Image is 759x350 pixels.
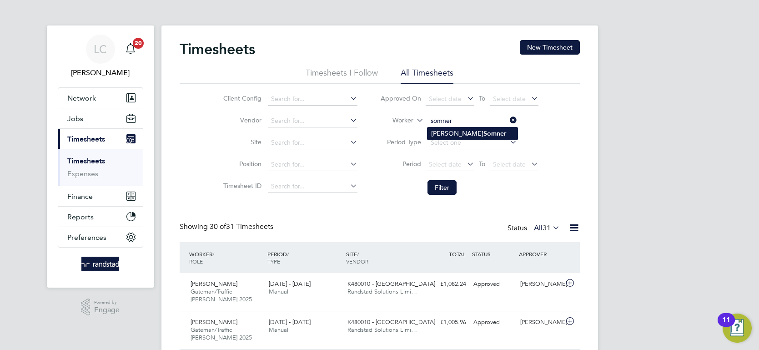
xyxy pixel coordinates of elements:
[268,180,357,193] input: Search for...
[81,257,119,271] img: randstad-logo-retina.png
[67,157,105,165] a: Timesheets
[520,40,580,55] button: New Timesheet
[357,250,359,258] span: /
[67,135,105,143] span: Timesheets
[58,88,143,108] button: Network
[67,114,83,123] span: Jobs
[58,227,143,247] button: Preferences
[210,222,226,231] span: 30 of
[269,280,311,288] span: [DATE] - [DATE]
[429,95,462,103] span: Select date
[58,35,143,78] a: LC[PERSON_NAME]
[534,223,560,233] label: All
[221,116,261,124] label: Vendor
[67,192,93,201] span: Finance
[67,169,98,178] a: Expenses
[210,222,273,231] span: 31 Timesheets
[347,280,435,288] span: K480010 - [GEOGRAPHIC_DATA]
[191,280,237,288] span: [PERSON_NAME]
[221,94,261,102] label: Client Config
[67,213,94,221] span: Reports
[94,299,120,306] span: Powered by
[380,94,421,102] label: Approved On
[58,149,143,186] div: Timesheets
[427,180,457,195] button: Filter
[58,257,143,271] a: Go to home page
[269,326,288,334] span: Manual
[221,138,261,146] label: Site
[58,67,143,78] span: Luke Carter
[427,127,518,140] li: [PERSON_NAME]
[191,288,252,303] span: Gateman/Traffic [PERSON_NAME] 2025
[476,158,488,170] span: To
[422,315,470,330] div: £1,005.96
[723,314,752,343] button: Open Resource Center, 11 new notifications
[58,186,143,206] button: Finance
[449,250,465,258] span: TOTAL
[269,318,311,326] span: [DATE] - [DATE]
[483,130,506,137] b: Somner
[380,138,421,146] label: Period Type
[267,258,280,265] span: TYPE
[347,326,417,334] span: Randstad Solutions Limi…
[346,258,368,265] span: VENDOR
[268,137,357,149] input: Search for...
[191,318,237,326] span: [PERSON_NAME]
[401,67,453,84] li: All Timesheets
[58,129,143,149] button: Timesheets
[429,160,462,168] span: Select date
[67,94,96,102] span: Network
[221,160,261,168] label: Position
[493,95,526,103] span: Select date
[268,158,357,171] input: Search for...
[306,67,378,84] li: Timesheets I Follow
[58,108,143,128] button: Jobs
[493,160,526,168] span: Select date
[470,277,517,292] div: Approved
[427,137,517,149] input: Select one
[344,246,422,269] div: SITE
[221,182,261,190] label: Timesheet ID
[427,115,517,127] input: Search for...
[81,299,120,316] a: Powered byEngage
[212,250,214,258] span: /
[121,35,140,64] a: 20
[517,277,564,292] div: [PERSON_NAME]
[58,207,143,227] button: Reports
[67,233,106,242] span: Preferences
[372,116,413,125] label: Worker
[347,318,435,326] span: K480010 - [GEOGRAPHIC_DATA]
[265,246,344,269] div: PERIOD
[470,246,517,262] div: STATUS
[508,222,562,235] div: Status
[180,40,255,58] h2: Timesheets
[287,250,289,258] span: /
[269,288,288,295] span: Manual
[47,25,154,288] nav: Main navigation
[180,222,275,232] div: Showing
[94,43,107,55] span: LC
[189,258,203,265] span: ROLE
[347,288,417,295] span: Randstad Solutions Limi…
[380,160,421,168] label: Period
[722,320,730,332] div: 11
[543,223,551,233] span: 31
[268,115,357,127] input: Search for...
[187,246,266,269] div: WORKER
[94,306,120,314] span: Engage
[517,246,564,262] div: APPROVER
[422,277,470,292] div: £1,082.24
[470,315,517,330] div: Approved
[517,315,564,330] div: [PERSON_NAME]
[133,38,144,49] span: 20
[191,326,252,341] span: Gateman/Traffic [PERSON_NAME] 2025
[476,92,488,104] span: To
[268,93,357,106] input: Search for...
